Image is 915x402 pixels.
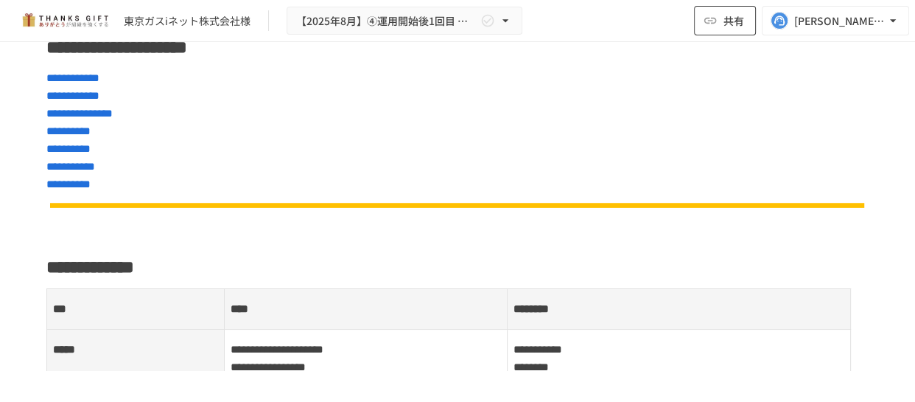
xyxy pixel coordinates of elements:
button: 【2025年8月】④運用開始後1回目 振り返りMTG [287,7,522,35]
div: 東京ガスiネット株式会社様 [124,13,250,29]
div: [PERSON_NAME][EMAIL_ADDRESS][DOMAIN_NAME] [794,12,886,30]
img: mMP1OxWUAhQbsRWCurg7vIHe5HqDpP7qZo7fRoNLXQh [18,9,112,32]
img: tnrn7azbutyCm2NEp8dpH7ruio95Mk2dNtXhVes6LPE [46,201,869,210]
span: 【2025年8月】④運用開始後1回目 振り返りMTG [296,12,477,30]
span: 共有 [723,13,744,29]
button: 共有 [694,6,756,35]
button: [PERSON_NAME][EMAIL_ADDRESS][DOMAIN_NAME] [762,6,909,35]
